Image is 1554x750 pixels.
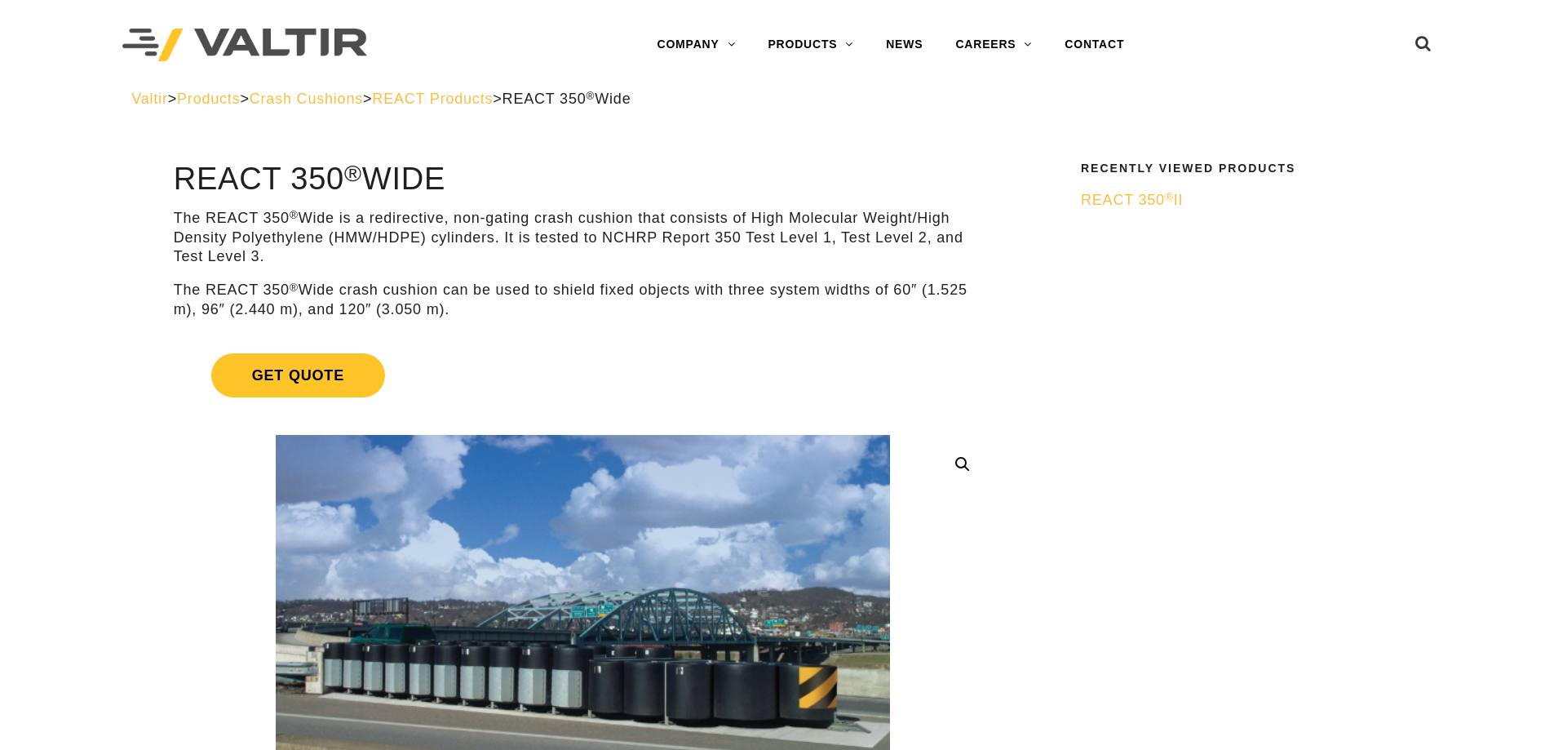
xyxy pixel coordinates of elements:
[250,91,363,107] a: Crash Cushions
[372,91,493,107] a: REACT Products
[640,29,751,61] a: COMPANY
[503,91,631,107] span: REACT 350 Wide
[174,209,992,266] p: The REACT 350 Wide is a redirective, non-gating crash cushion that consists of High Molecular Wei...
[174,334,992,417] a: Get Quote
[1081,192,1183,208] span: REACT 350 II
[870,29,939,61] a: NEWS
[290,282,299,294] sup: ®
[587,90,595,102] sup: ®
[122,29,367,62] img: Valtir
[1081,191,1412,210] a: REACT 350®II
[290,209,299,221] sup: ®
[131,90,1423,109] div: > > > >
[751,29,870,61] a: PRODUCTS
[174,281,992,319] p: The REACT 350 Wide crash cushion can be used to shield fixed objects with three system widths of ...
[1048,29,1140,61] a: CONTACT
[344,160,362,186] sup: ®
[211,353,385,397] span: Get Quote
[1081,162,1412,175] h2: Recently Viewed Products
[1165,191,1174,203] sup: ®
[131,91,167,107] a: Valtir
[174,162,992,197] h1: REACT 350 Wide
[939,29,1048,61] a: CAREERS
[177,91,240,107] a: Products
